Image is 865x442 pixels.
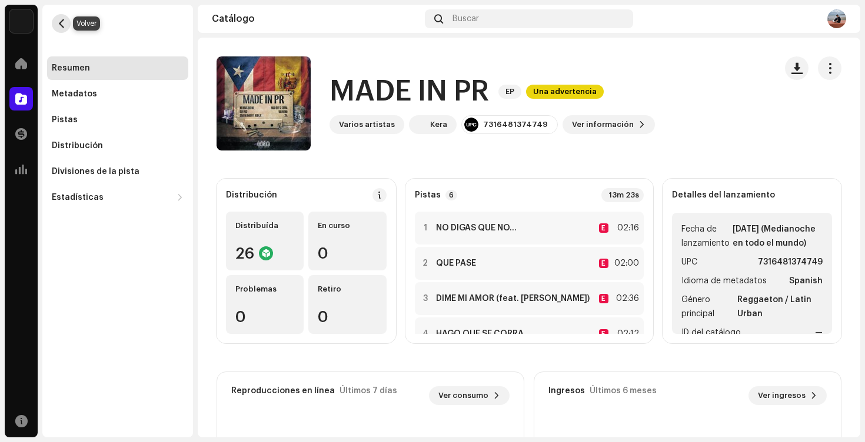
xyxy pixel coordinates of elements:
strong: Spanish [789,274,823,288]
div: Catálogo [212,14,420,24]
img: 91051c4b-f1dc-4a62-8d8f-272f78770482 [827,9,846,28]
div: Estadísticas [52,193,104,202]
re-m-nav-item: Metadatos [47,82,188,106]
div: Metadatos [52,89,97,99]
re-m-nav-item: Distribución [47,134,188,158]
div: Distribución [52,141,103,150]
div: E [599,329,608,339]
span: Ver ingresos [758,384,806,407]
button: Ver ingresos [748,386,827,405]
div: 7316481374749 [483,120,548,129]
div: Kera [430,120,447,129]
div: Reproducciones en línea [231,386,335,396]
div: Ingresos [548,386,585,396]
re-m-nav-item: Divisiones de la pista [47,160,188,183]
p-badge: 6 [445,190,457,200]
button: Ver consumo [429,386,510,405]
div: Problemas [235,284,294,294]
span: ID del catálogo [681,326,741,340]
strong: DIME MI AMOR (feat. [PERSON_NAME]) [436,294,590,303]
div: 02:12 [613,327,639,341]
div: 02:36 [613,292,639,306]
span: Fecha de lanzamiento [681,222,730,250]
span: Ver consumo [438,384,488,407]
span: Ver información [572,113,634,136]
div: E [599,259,608,268]
span: Buscar [453,14,479,24]
strong: [DATE] (Medianoche en todo el mundo) [733,222,823,250]
strong: QUE PASE [436,259,476,268]
span: EP [498,85,521,99]
img: 74b6f761-3446-411a-8695-128d8a494848 [411,118,425,132]
div: Últimos 6 meses [590,386,657,396]
div: 02:00 [613,256,639,270]
strong: Pistas [415,190,441,200]
div: Distribuída [235,221,294,230]
strong: HAGO QUE SE CORRA [436,329,524,339]
div: En curso [318,221,377,230]
div: 02:16 [613,221,639,235]
div: E [599,294,608,303]
span: Una advertencia [526,85,604,99]
button: Ver información [563,115,655,134]
re-m-nav-item: Resumen [47,56,188,80]
span: Idioma de metadatos [681,274,767,288]
img: 297a105e-aa6c-4183-9ff4-27133c00f2e2 [9,9,33,33]
strong: 7316481374749 [758,255,823,269]
re-m-nav-item: Pistas [47,108,188,132]
strong: NO DIGAS QUE NO... [436,223,517,233]
strong: Detalles del lanzamiento [672,190,775,200]
strong: — [815,326,823,340]
span: UPC [681,255,697,269]
h1: MADE IN PR [330,73,489,110]
div: E [599,223,608,233]
re-m-nav-dropdown: Estadísticas [47,186,188,209]
div: Divisiones de la pista [52,167,139,176]
div: Pistas [52,115,78,125]
strong: Reggaeton / Latin Urban [737,293,823,321]
span: Género principal [681,293,736,321]
div: Retiro [318,284,377,294]
div: 13m 23s [601,188,644,202]
div: Varios artistas [339,120,395,129]
div: Últimos 7 días [340,386,397,396]
div: Distribución [226,190,277,200]
div: Resumen [52,63,90,73]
